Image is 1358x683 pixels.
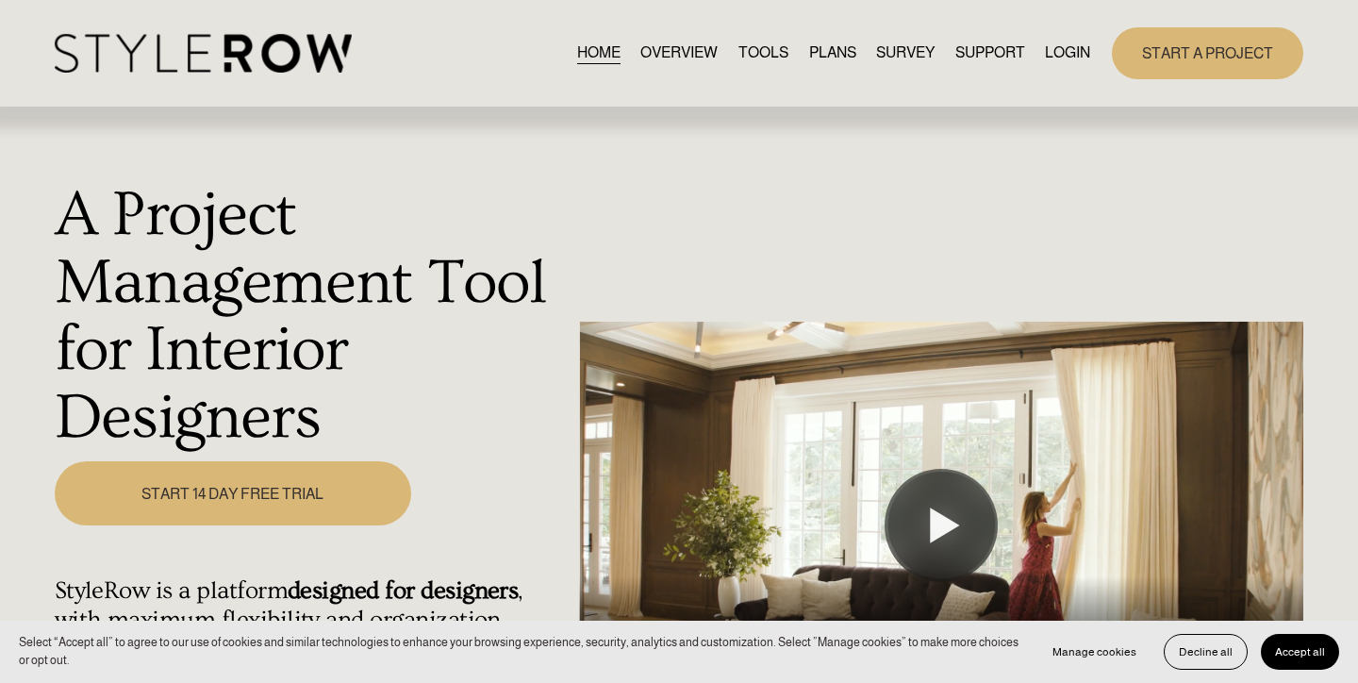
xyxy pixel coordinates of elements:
[1261,634,1339,670] button: Accept all
[1038,634,1151,670] button: Manage cookies
[955,41,1025,66] a: folder dropdown
[876,41,935,66] a: SURVEY
[577,41,621,66] a: HOME
[885,469,998,582] button: Play
[1164,634,1248,670] button: Decline all
[809,41,856,66] a: PLANS
[19,634,1019,670] p: Select “Accept all” to agree to our use of cookies and similar technologies to enhance your brows...
[1045,41,1090,66] a: LOGIN
[288,576,518,605] strong: designed for designers
[55,461,412,525] a: START 14 DAY FREE TRIAL
[1112,27,1303,79] a: START A PROJECT
[955,42,1025,64] span: SUPPORT
[1275,645,1325,658] span: Accept all
[55,181,570,452] h1: A Project Management Tool for Interior Designers
[55,34,352,73] img: StyleRow
[640,41,718,66] a: OVERVIEW
[738,41,788,66] a: TOOLS
[1179,645,1233,658] span: Decline all
[55,576,570,635] h4: StyleRow is a platform , with maximum flexibility and organization.
[1052,645,1136,658] span: Manage cookies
